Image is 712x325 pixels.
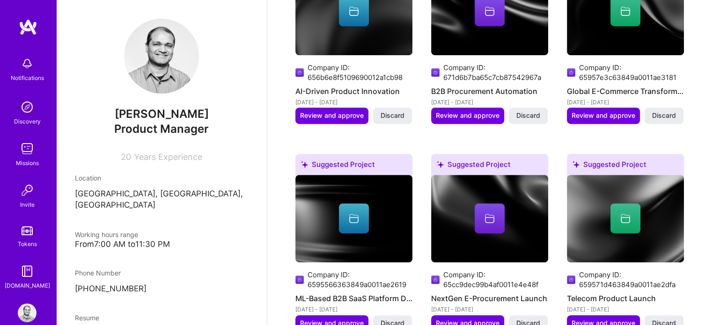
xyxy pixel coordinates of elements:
[295,97,412,107] div: [DATE] - [DATE]
[579,63,684,82] div: Company ID: 65957e3c63849a0011ae3181
[75,231,138,238] span: Working hours range
[431,97,548,107] div: [DATE] - [DATE]
[567,274,575,285] img: Company logo
[75,188,248,211] p: [GEOGRAPHIC_DATA], [GEOGRAPHIC_DATA], [GEOGRAPHIC_DATA]
[18,139,37,158] img: teamwork
[14,116,41,126] div: Discovery
[295,304,412,314] div: [DATE] - [DATE]
[18,54,37,73] img: bell
[295,175,412,263] img: cover
[509,108,548,123] button: Discard
[567,292,684,304] h4: Telecom Product Launch
[437,161,444,168] i: icon SuggestedTeams
[567,67,575,78] img: Company logo
[295,85,412,97] h4: AI-Driven Product Innovation
[431,292,548,304] h4: NextGen E-Procurement Launch
[567,108,640,123] button: Review and approve
[579,270,684,289] div: Company ID: 659571d463849a0011ae2dfa
[18,181,37,200] img: Invite
[567,175,684,263] img: cover
[20,200,35,209] div: Invite
[573,161,580,168] i: icon SuggestedTeams
[18,262,37,281] img: guide book
[295,154,412,179] div: Suggested Project
[431,67,440,78] img: Company logo
[18,239,37,249] div: Tokens
[381,111,404,120] span: Discard
[308,63,412,82] div: Company ID: 656b6e8f5109690012a1cb98
[19,19,37,36] img: logo
[295,67,304,78] img: Company logo
[300,111,364,120] span: Review and approve
[516,111,540,120] span: Discard
[308,270,412,289] div: Company ID: 6595566363849a0011ae2619
[295,274,304,285] img: Company logo
[5,281,50,290] div: [DOMAIN_NAME]
[567,304,684,314] div: [DATE] - [DATE]
[431,85,548,97] h4: B2B Procurement Automation
[301,161,308,168] i: icon SuggestedTeams
[124,19,199,94] img: User Avatar
[443,270,548,289] div: Company ID: 65cc9dec99b4af0011e4e48f
[15,303,39,322] a: User Avatar
[75,283,248,295] p: [PHONE_NUMBER]
[11,73,44,83] div: Notifications
[645,108,683,123] button: Discard
[567,85,684,97] h4: Global E-Commerce Transformation
[572,111,635,120] span: Review and approve
[134,152,202,162] span: Years Experience
[567,97,684,107] div: [DATE] - [DATE]
[443,63,548,82] div: Company ID: 671d6b7ba65c7cb87542967a
[431,304,548,314] div: [DATE] - [DATE]
[75,107,248,121] span: [PERSON_NAME]
[436,111,499,120] span: Review and approve
[295,108,368,123] button: Review and approve
[373,108,412,123] button: Discard
[652,111,676,120] span: Discard
[567,154,684,179] div: Suggested Project
[121,152,131,162] span: 20
[75,269,121,277] span: Phone Number
[75,173,248,183] div: Location
[431,274,440,285] img: Company logo
[18,98,37,116] img: discovery
[75,314,99,322] span: Resume
[75,239,248,249] div: From 7:00 AM to 11:30 PM
[114,122,209,136] span: Product Manager
[295,292,412,304] h4: ML-Based B2B SaaS Platform Development
[431,108,504,123] button: Review and approve
[431,175,548,263] img: cover
[16,158,39,168] div: Missions
[22,226,33,235] img: tokens
[18,303,37,322] img: User Avatar
[431,154,548,179] div: Suggested Project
